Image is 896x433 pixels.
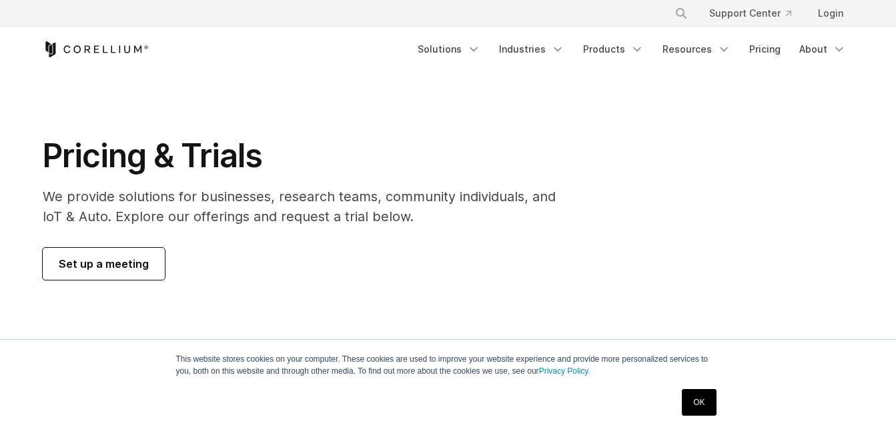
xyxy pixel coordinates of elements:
a: Privacy Policy. [539,366,590,376]
h1: Pricing & Trials [43,136,574,176]
a: Resources [654,37,739,61]
a: Products [575,37,652,61]
p: This website stores cookies on your computer. These cookies are used to improve your website expe... [176,353,721,377]
div: Navigation Menu [658,1,854,25]
a: Industries [491,37,572,61]
button: Search [669,1,693,25]
div: Navigation Menu [410,37,854,61]
a: Solutions [410,37,488,61]
a: OK [682,389,716,416]
a: Corellium Home [43,41,149,57]
a: Pricing [741,37,789,61]
p: We provide solutions for businesses, research teams, community individuals, and IoT & Auto. Explo... [43,187,574,226]
span: Set up a meeting [59,256,149,272]
a: About [791,37,854,61]
a: Set up a meeting [43,248,165,280]
a: Login [807,1,854,25]
a: Support Center [699,1,802,25]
